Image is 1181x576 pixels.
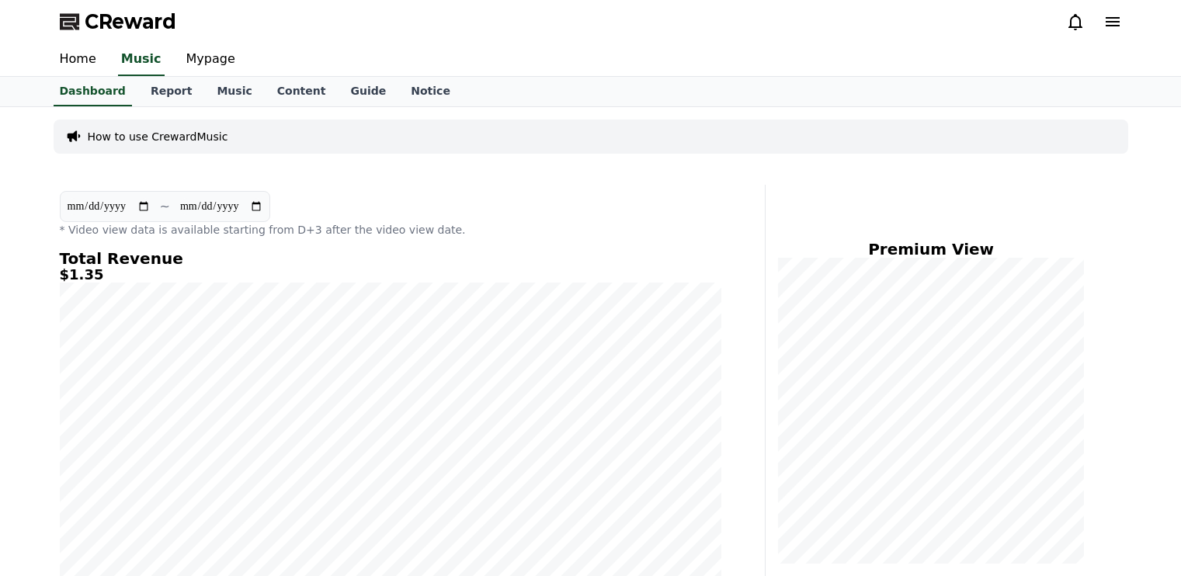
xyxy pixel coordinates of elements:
[47,43,109,76] a: Home
[398,77,463,106] a: Notice
[174,43,248,76] a: Mypage
[778,241,1085,258] h4: Premium View
[88,129,228,144] a: How to use CrewardMusic
[54,77,132,106] a: Dashboard
[60,9,176,34] a: CReward
[60,222,721,238] p: * Video view data is available starting from D+3 after the video view date.
[160,197,170,216] p: ~
[60,250,721,267] h4: Total Revenue
[138,77,205,106] a: Report
[265,77,339,106] a: Content
[204,77,264,106] a: Music
[118,43,165,76] a: Music
[338,77,398,106] a: Guide
[85,9,176,34] span: CReward
[60,267,721,283] h5: $1.35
